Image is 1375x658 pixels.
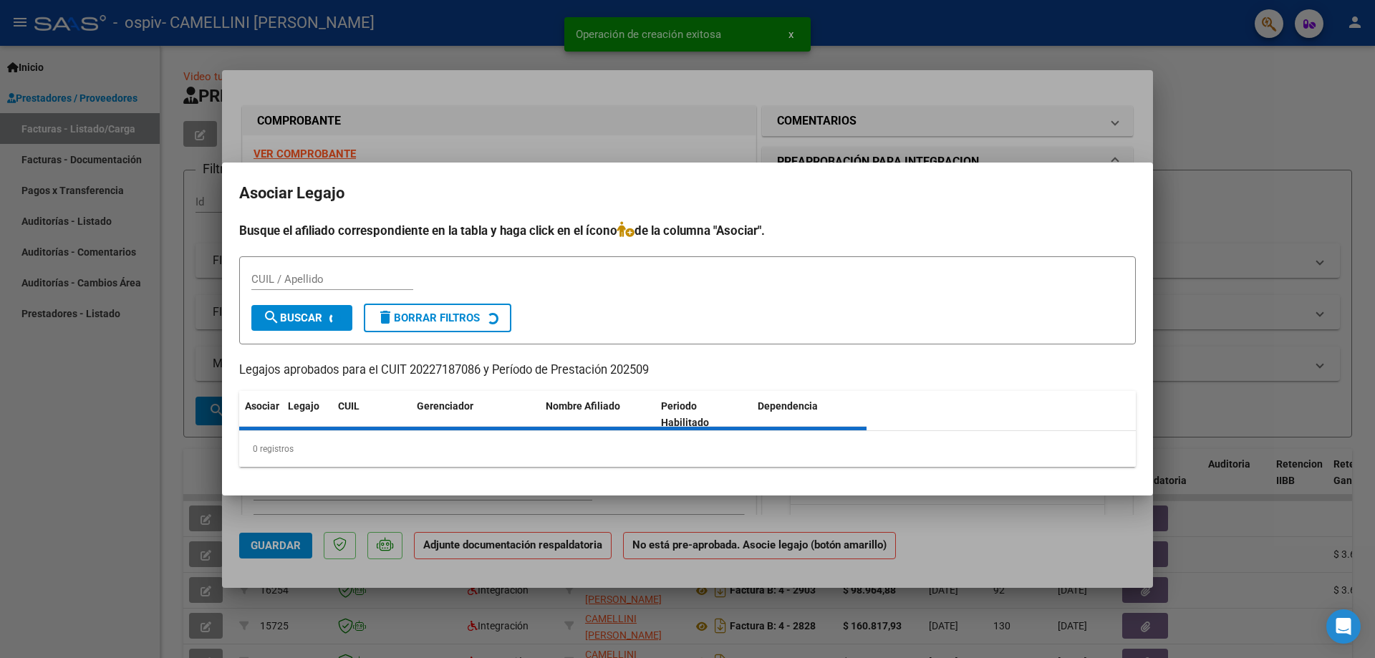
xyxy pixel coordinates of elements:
button: Borrar Filtros [364,304,511,332]
datatable-header-cell: Gerenciador [411,391,540,438]
datatable-header-cell: Dependencia [752,391,867,438]
span: Asociar [245,400,279,412]
h2: Asociar Legajo [239,180,1136,207]
span: Dependencia [758,400,818,412]
span: CUIL [338,400,360,412]
p: Legajos aprobados para el CUIT 20227187086 y Período de Prestación 202509 [239,362,1136,379]
datatable-header-cell: Nombre Afiliado [540,391,655,438]
datatable-header-cell: CUIL [332,391,411,438]
datatable-header-cell: Legajo [282,391,332,438]
span: Nombre Afiliado [546,400,620,412]
span: Periodo Habilitado [661,400,709,428]
div: Open Intercom Messenger [1326,609,1361,644]
span: Borrar Filtros [377,311,480,324]
div: 0 registros [239,431,1136,467]
datatable-header-cell: Periodo Habilitado [655,391,752,438]
span: Gerenciador [417,400,473,412]
button: Buscar [251,305,352,331]
mat-icon: delete [377,309,394,326]
mat-icon: search [263,309,280,326]
span: Legajo [288,400,319,412]
h4: Busque el afiliado correspondiente en la tabla y haga click en el ícono de la columna "Asociar". [239,221,1136,240]
datatable-header-cell: Asociar [239,391,282,438]
span: Buscar [263,311,322,324]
